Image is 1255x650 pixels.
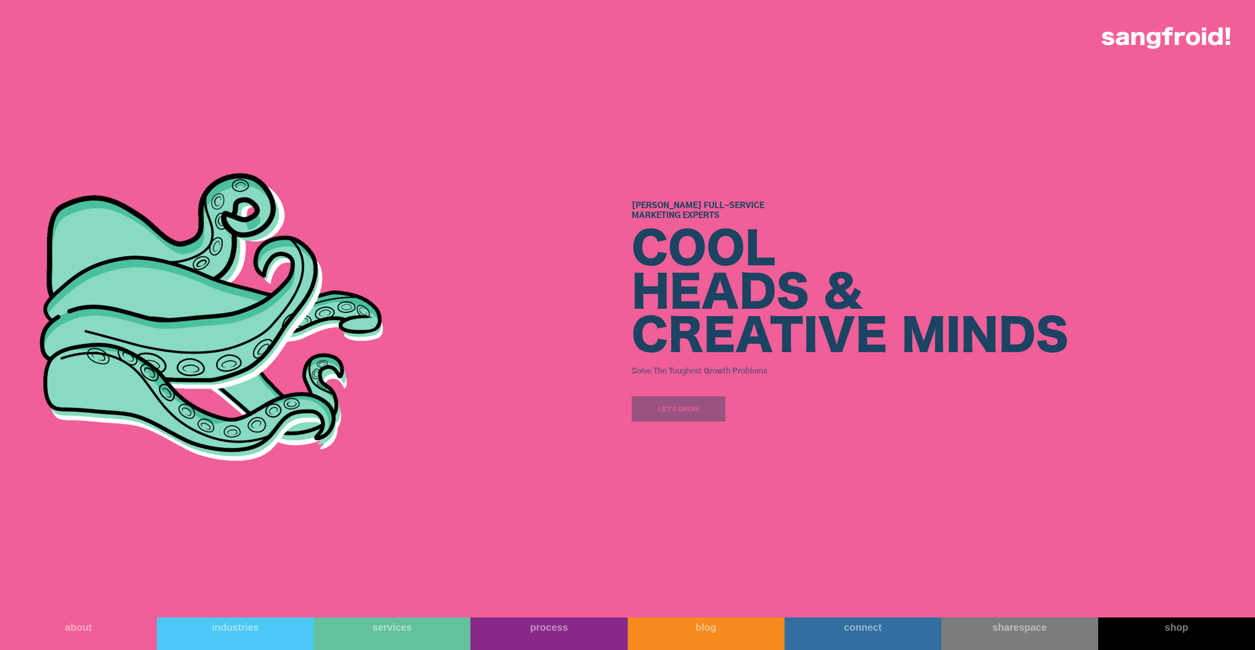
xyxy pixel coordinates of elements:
[632,396,725,421] a: Let's Grow
[314,617,470,650] a: services
[658,404,699,414] div: Let's Grow
[470,621,627,633] div: process
[785,617,941,650] a: connect
[632,363,1069,378] h3: Solve The Toughest Growth Problems
[1098,617,1255,650] a: shop
[628,617,785,650] a: blog
[157,621,314,633] div: industries
[941,617,1098,650] a: sharespace
[1102,27,1230,49] img: logo
[628,621,785,633] div: blog
[785,621,941,633] div: connect
[157,617,314,650] a: industries
[632,201,1069,221] h1: [PERSON_NAME] Full-Service Marketing Experts
[1098,621,1255,633] div: shop
[941,621,1098,633] div: sharespace
[632,229,1069,359] div: COOL HEADS & CREATIVE MINDS
[470,617,627,650] a: process
[314,621,470,633] div: services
